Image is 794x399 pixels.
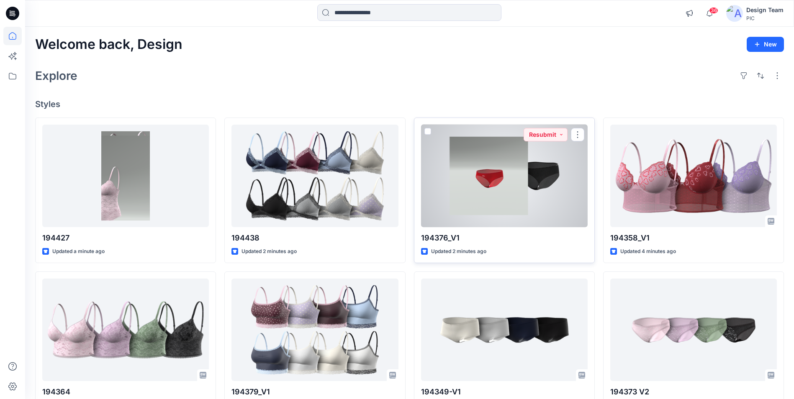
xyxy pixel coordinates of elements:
p: Updated a minute ago [52,247,105,256]
div: Design Team [746,5,784,15]
p: Updated 2 minutes ago [242,247,297,256]
h2: Explore [35,69,77,82]
a: 194373 V2 [610,279,777,381]
p: 194376_V1 [421,232,588,244]
a: 194438 [231,125,398,227]
button: New [747,37,784,52]
p: 194438 [231,232,398,244]
p: 194364 [42,386,209,398]
a: 194364 [42,279,209,381]
p: Updated 4 minutes ago [620,247,676,256]
a: 194379_V1 [231,279,398,381]
a: 194376_V1 [421,125,588,227]
p: 194427 [42,232,209,244]
a: 194349-V1 [421,279,588,381]
p: 194379_V1 [231,386,398,398]
p: 194358_V1 [610,232,777,244]
a: 194427 [42,125,209,227]
img: avatar [726,5,743,22]
p: Updated 2 minutes ago [431,247,486,256]
h4: Styles [35,99,784,109]
h2: Welcome back, Design [35,37,182,52]
span: 36 [709,7,718,14]
p: 194349-V1 [421,386,588,398]
p: 194373 V2 [610,386,777,398]
a: 194358_V1 [610,125,777,227]
div: PIC [746,15,784,21]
